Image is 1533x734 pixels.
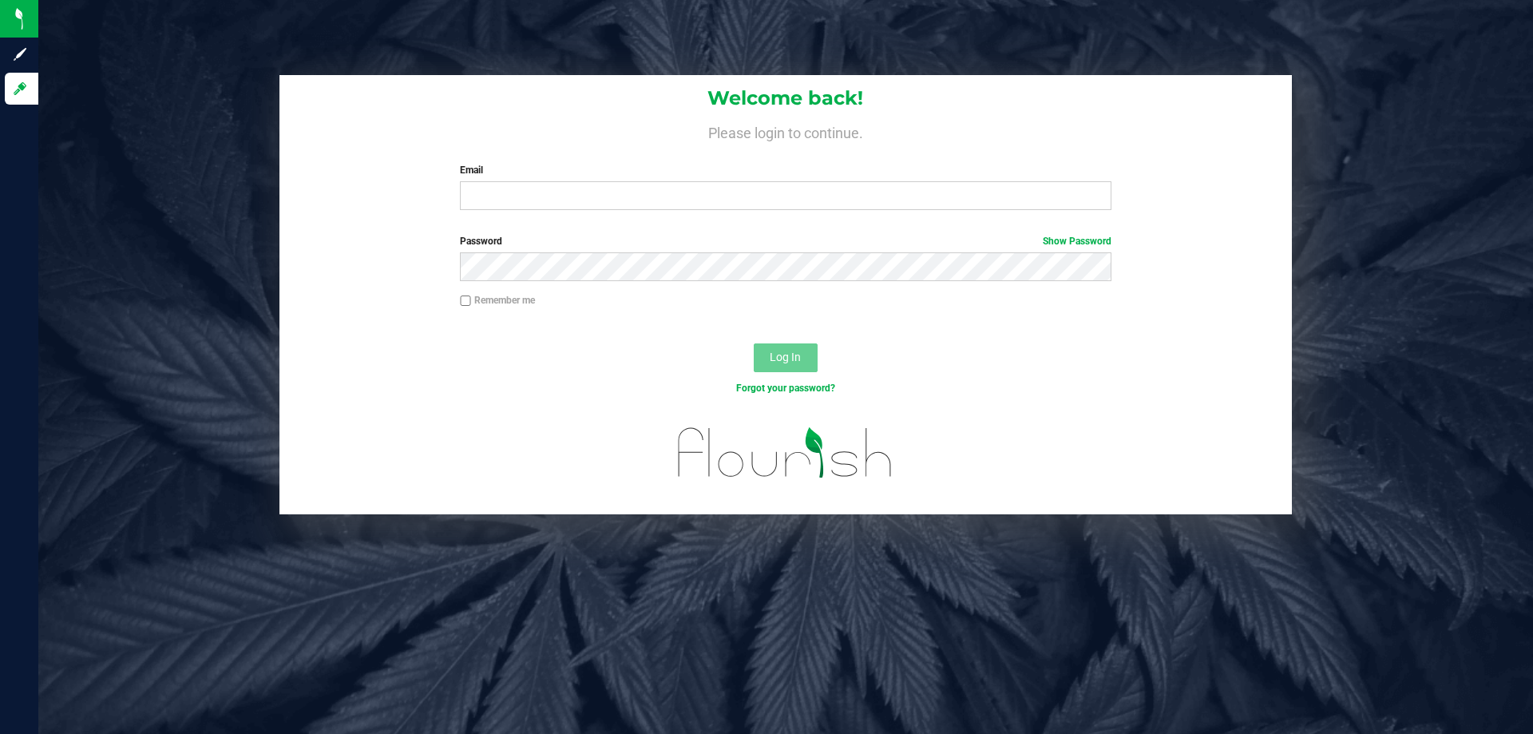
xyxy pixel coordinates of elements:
[279,88,1292,109] h1: Welcome back!
[460,296,471,307] input: Remember me
[279,121,1292,141] h4: Please login to continue.
[770,351,801,363] span: Log In
[460,236,502,247] span: Password
[460,163,1111,177] label: Email
[736,383,835,394] a: Forgot your password?
[1043,236,1111,247] a: Show Password
[460,293,535,307] label: Remember me
[12,46,28,62] inline-svg: Sign up
[12,81,28,97] inline-svg: Log in
[754,343,818,372] button: Log In
[659,412,912,494] img: flourish_logo.svg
